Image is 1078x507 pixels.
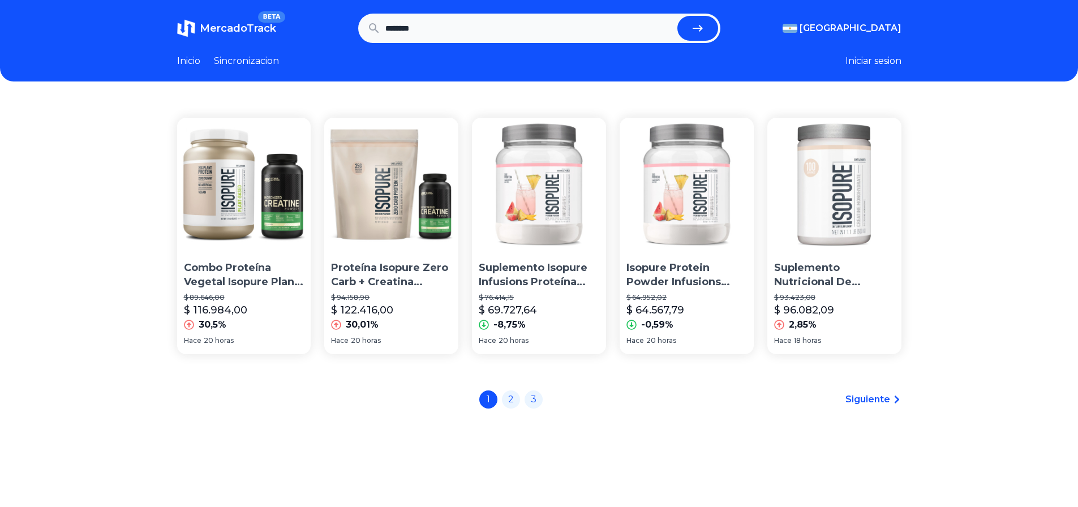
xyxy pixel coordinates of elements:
[177,19,195,37] img: MercadoTrack
[783,22,901,35] button: [GEOGRAPHIC_DATA]
[479,293,599,302] p: $ 76.414,15
[331,293,452,302] p: $ 94.158,90
[845,393,901,406] a: Siguiente
[502,390,520,409] a: 2
[767,118,901,354] a: Suplemento Nutricional De Monohidrato De Creatina Isopure 50Suplemento Nutricional De Monohidrato...
[479,302,537,318] p: $ 69.727,64
[324,118,458,252] img: Proteína Isopure Zero Carb + Creatina Optimum Nutrition
[800,22,901,35] span: [GEOGRAPHIC_DATA]
[346,318,379,332] p: 30,01%
[204,336,234,345] span: 20 horas
[351,336,381,345] span: 20 horas
[646,336,676,345] span: 20 horas
[767,118,901,252] img: Suplemento Nutricional De Monohidrato De Creatina Isopure 50
[774,261,895,289] p: Suplemento Nutricional De Monohidrato De Creatina Isopure 50
[794,336,821,345] span: 18 horas
[626,261,747,289] p: Isopure Protein Powder Infusions Proteina 100% Isolate
[620,118,754,354] a: Isopure Protein Powder Infusions Proteina 100% Isolate Isopure Protein Powder Infusions Proteina ...
[626,302,684,318] p: $ 64.567,79
[783,24,797,33] img: Argentina
[324,118,458,354] a: Proteína Isopure Zero Carb + Creatina Optimum NutritionProteína Isopure Zero Carb + Creatina Opti...
[774,336,792,345] span: Hace
[199,318,226,332] p: 30,5%
[258,11,285,23] span: BETA
[184,261,304,289] p: Combo Proteína Vegetal Isopure Plant Protein + Creatina On
[177,54,200,68] a: Inicio
[177,19,276,37] a: MercadoTrackBETA
[525,390,543,409] a: 3
[499,336,529,345] span: 20 horas
[620,118,754,252] img: Isopure Protein Powder Infusions Proteina 100% Isolate
[184,302,247,318] p: $ 116.984,00
[184,293,304,302] p: $ 89.646,00
[214,54,279,68] a: Sincronizacion
[184,336,201,345] span: Hace
[472,118,606,252] img: Suplemento Isopure Infusions Proteína 100% Isolate
[331,261,452,289] p: Proteína Isopure Zero Carb + Creatina Optimum Nutrition
[331,302,393,318] p: $ 122.416,00
[845,393,890,406] span: Siguiente
[789,318,817,332] p: 2,85%
[177,118,311,252] img: Combo Proteína Vegetal Isopure Plant Protein + Creatina On
[200,22,276,35] span: MercadoTrack
[177,118,311,354] a: Combo Proteína Vegetal Isopure Plant Protein + Creatina OnCombo Proteína Vegetal Isopure Plant Pr...
[493,318,526,332] p: -8,75%
[331,336,349,345] span: Hace
[479,261,599,289] p: Suplemento Isopure Infusions Proteína 100% Isolate
[641,318,673,332] p: -0,59%
[774,293,895,302] p: $ 93.423,08
[774,302,834,318] p: $ 96.082,09
[472,118,606,354] a: Suplemento Isopure Infusions Proteína 100% IsolateSuplemento Isopure Infusions Proteína 100% Isol...
[626,293,747,302] p: $ 64.952,02
[626,336,644,345] span: Hace
[479,336,496,345] span: Hace
[845,54,901,68] button: Iniciar sesion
